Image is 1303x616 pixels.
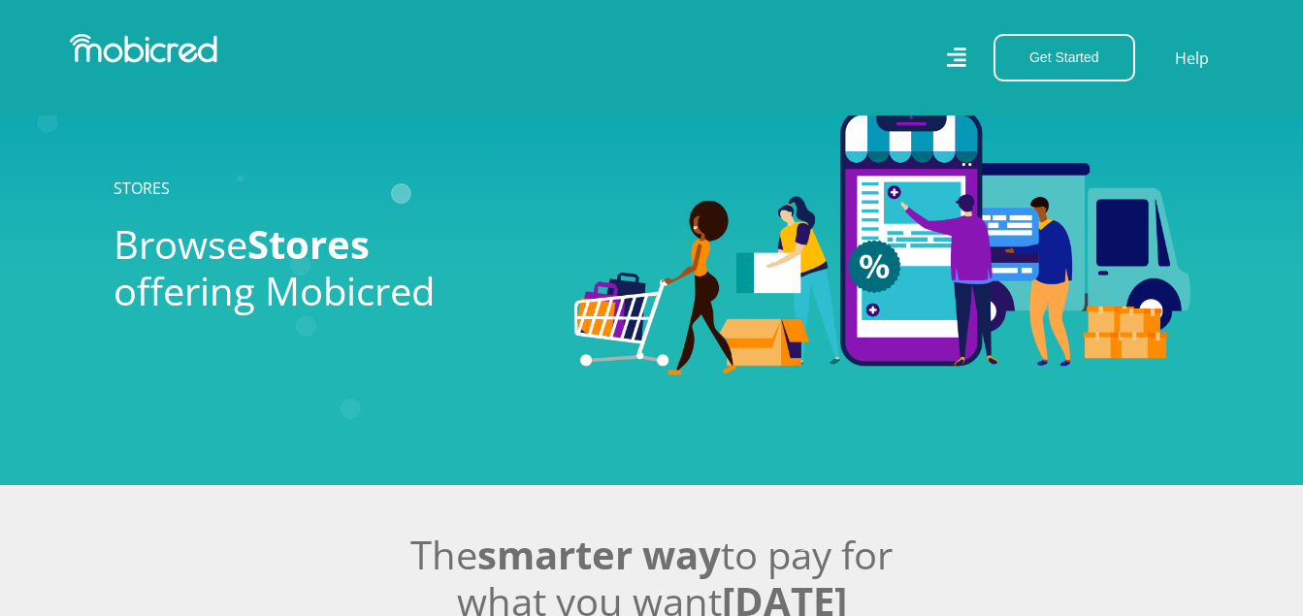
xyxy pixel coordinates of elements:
h2: Browse offering Mobicred [114,221,545,314]
span: smarter way [477,528,721,581]
span: Stores [247,217,370,271]
img: Stores [574,110,1190,375]
img: Mobicred [70,34,217,63]
button: Get Started [994,34,1135,81]
a: Help [1174,46,1210,71]
a: STORES [114,178,170,199]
